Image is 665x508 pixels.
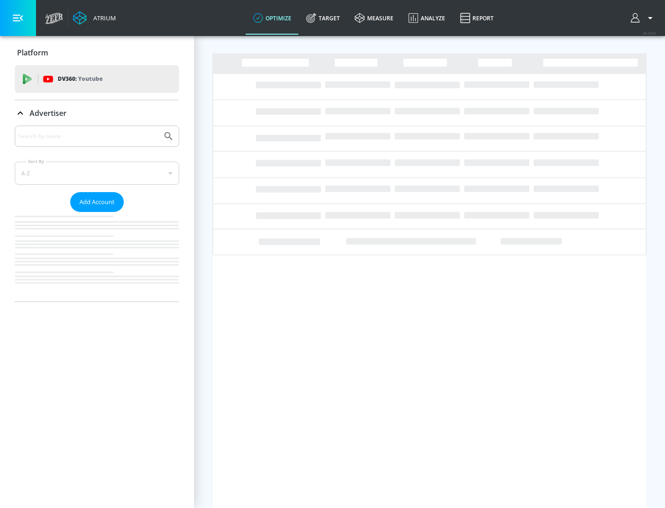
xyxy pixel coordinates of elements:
a: Analyze [401,1,453,35]
p: Platform [17,48,48,58]
a: Target [299,1,347,35]
a: measure [347,1,401,35]
div: Atrium [90,14,116,22]
span: v 4.24.0 [643,30,656,36]
div: Advertiser [15,100,179,126]
label: Sort By [26,158,46,164]
p: Advertiser [30,108,66,118]
p: DV360: [58,74,103,84]
div: Platform [15,40,179,66]
div: Advertiser [15,126,179,302]
nav: list of Advertiser [15,212,179,302]
button: Add Account [70,192,124,212]
a: Report [453,1,501,35]
span: Add Account [79,197,115,207]
div: DV360: Youtube [15,65,179,93]
div: A-Z [15,162,179,185]
p: Youtube [78,74,103,84]
a: Atrium [73,11,116,25]
input: Search by name [18,130,158,142]
a: optimize [246,1,299,35]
